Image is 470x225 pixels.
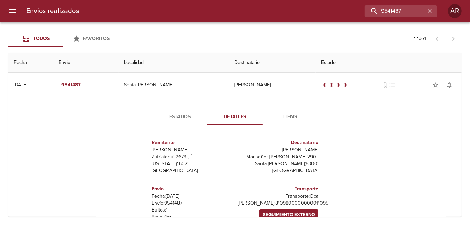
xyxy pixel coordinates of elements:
[14,82,27,88] div: [DATE]
[238,160,318,167] p: Santa [PERSON_NAME] ( 6300 )
[263,211,315,219] span: Seguimiento Externo
[4,3,21,19] button: menu
[414,35,426,42] p: 1 - 1 de 1
[119,73,229,97] td: Santa [PERSON_NAME]
[33,36,50,41] span: Todos
[238,139,318,147] h6: Destinatario
[238,167,318,174] p: [GEOGRAPHIC_DATA]
[152,214,232,221] p: Peso: 7 kg
[152,147,232,153] p: [PERSON_NAME]
[238,147,318,153] p: [PERSON_NAME]
[61,81,81,90] em: 9541487
[343,83,347,87] span: radio_button_checked
[152,160,232,167] p: [US_STATE] ( 1602 )
[152,167,232,174] p: [GEOGRAPHIC_DATA]
[152,109,318,125] div: Tabs detalle de guia
[238,200,318,207] p: [PERSON_NAME]: 8109800000000011095
[429,78,442,92] button: Agregar a favoritos
[53,53,119,73] th: Envio
[267,113,314,121] span: Items
[445,30,462,47] span: Pagina siguiente
[448,4,462,18] div: Abrir información de usuario
[389,82,396,88] span: No tiene pedido asociado
[229,73,316,97] td: [PERSON_NAME]
[238,153,318,160] p: Monseñor [PERSON_NAME] 290 ,
[382,82,389,88] span: No tiene documentos adjuntos
[152,185,232,193] h6: Envio
[321,82,349,88] div: Entregado
[446,82,453,88] span: notifications_none
[429,35,445,42] span: Pagina anterior
[152,207,232,214] p: Bultos: 1
[442,78,456,92] button: Activar notificaciones
[329,83,334,87] span: radio_button_checked
[238,193,318,200] p: Transporte: Oca
[59,79,83,92] button: 9541487
[152,193,232,200] p: Fecha: [DATE]
[323,83,327,87] span: radio_button_checked
[8,53,53,73] th: Fecha
[448,4,462,18] div: AR
[119,53,229,73] th: Localidad
[83,36,110,41] span: Favoritos
[336,83,340,87] span: radio_button_checked
[8,30,119,47] div: Tabs Envios
[152,139,232,147] h6: Remitente
[156,113,203,121] span: Estados
[212,113,258,121] span: Detalles
[365,5,425,17] input: buscar
[259,209,318,220] a: Seguimiento Externo
[152,200,232,207] p: Envío: 9541487
[432,82,439,88] span: star_border
[26,6,79,17] h6: Envios realizados
[152,153,232,160] p: Zufriategui 2673 ,  
[238,185,318,193] h6: Transporte
[229,53,316,73] th: Destinatario
[316,53,462,73] th: Estado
